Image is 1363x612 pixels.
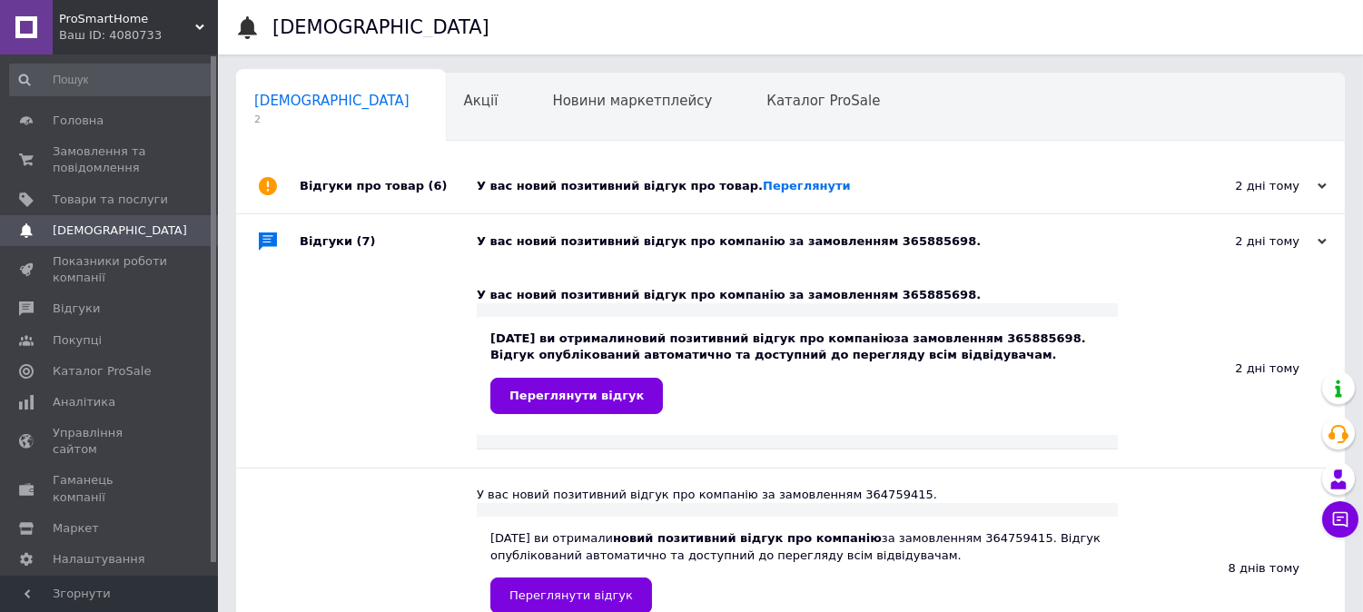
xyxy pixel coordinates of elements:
[53,425,168,458] span: Управління сайтом
[9,64,214,96] input: Пошук
[1145,178,1327,194] div: 2 дні тому
[490,331,1104,413] div: [DATE] ви отримали за замовленням 365885698. Відгук опублікований автоматично та доступний до пер...
[477,487,1118,503] div: У вас новий позитивний відгук про компанію за замовленням 364759415.
[300,159,477,213] div: Відгуки про товар
[763,179,851,192] a: Переглянути
[613,531,882,545] b: новий позитивний відгук про компанію
[1322,501,1358,538] button: Чат з покупцем
[1145,233,1327,250] div: 2 дні тому
[53,301,100,317] span: Відгуки
[552,93,712,109] span: Новини маркетплейсу
[429,179,448,192] span: (6)
[254,113,410,126] span: 2
[477,178,1145,194] div: У вас новий позитивний відгук про товар.
[509,389,644,402] span: Переглянути відгук
[53,222,187,239] span: [DEMOGRAPHIC_DATA]
[53,363,151,380] span: Каталог ProSale
[300,214,477,269] div: Відгуки
[53,472,168,505] span: Гаманець компанії
[477,287,1118,303] div: У вас новий позитивний відгук про компанію за замовленням 365885698.
[509,588,633,602] span: Переглянути відгук
[357,234,376,248] span: (7)
[766,93,880,109] span: Каталог ProSale
[464,93,499,109] span: Акції
[53,113,104,129] span: Головна
[53,551,145,568] span: Налаштування
[53,520,99,537] span: Маркет
[59,27,218,44] div: Ваш ID: 4080733
[53,394,115,410] span: Аналітика
[53,192,168,208] span: Товари та послуги
[272,16,489,38] h1: [DEMOGRAPHIC_DATA]
[53,253,168,286] span: Показники роботи компанії
[53,332,102,349] span: Покупці
[59,11,195,27] span: ProSmartHome
[490,378,663,414] a: Переглянути відгук
[254,93,410,109] span: [DEMOGRAPHIC_DATA]
[477,233,1145,250] div: У вас новий позитивний відгук про компанію за замовленням 365885698.
[626,331,894,345] b: новий позитивний відгук про компанію
[53,143,168,176] span: Замовлення та повідомлення
[1118,269,1345,468] div: 2 дні тому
